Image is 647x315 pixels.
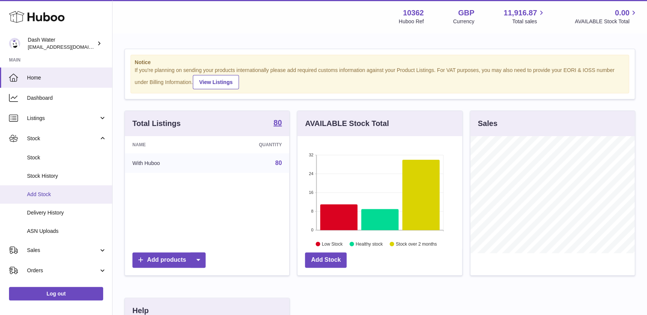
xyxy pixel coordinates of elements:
div: Dash Water [28,36,95,51]
span: Stock History [27,172,107,180]
a: Log out [9,287,103,300]
a: 80 [273,119,282,128]
text: 0 [311,228,314,232]
img: orders@dash-water.com [9,38,20,49]
span: Listings [27,115,99,122]
a: Add Stock [305,252,347,268]
strong: 80 [273,119,282,126]
span: Orders [27,267,99,274]
h3: AVAILABLE Stock Total [305,118,389,129]
strong: GBP [458,8,474,18]
span: ASN Uploads [27,228,107,235]
span: 0.00 [615,8,629,18]
a: View Listings [193,75,239,89]
strong: Notice [135,59,625,66]
span: [EMAIL_ADDRESS][DOMAIN_NAME] [28,44,110,50]
a: Add products [132,252,206,268]
div: Currency [453,18,474,25]
a: 0.00 AVAILABLE Stock Total [575,8,638,25]
span: Delivery History [27,209,107,216]
span: Total sales [512,18,545,25]
td: With Huboo [125,153,212,173]
span: Stock [27,154,107,161]
span: 11,916.87 [503,8,537,18]
text: Low Stock [322,241,343,246]
text: 32 [309,153,314,157]
th: Name [125,136,212,153]
a: 11,916.87 Total sales [503,8,545,25]
span: Dashboard [27,94,107,102]
span: Stock [27,135,99,142]
a: 80 [275,160,282,166]
text: 16 [309,190,314,195]
div: Huboo Ref [399,18,424,25]
h3: Sales [478,118,497,129]
span: AVAILABLE Stock Total [575,18,638,25]
text: 24 [309,171,314,176]
h3: Total Listings [132,118,181,129]
strong: 10362 [403,8,424,18]
span: Sales [27,247,99,254]
text: Stock over 2 months [396,241,437,246]
text: Healthy stock [356,241,383,246]
th: Quantity [212,136,289,153]
div: If you're planning on sending your products internationally please add required customs informati... [135,67,625,89]
span: Home [27,74,107,81]
span: Add Stock [27,191,107,198]
text: 8 [311,209,314,213]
